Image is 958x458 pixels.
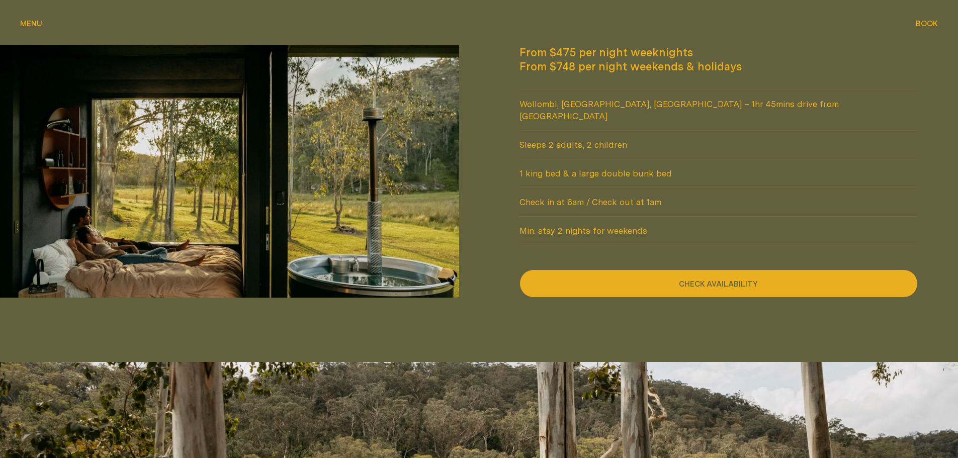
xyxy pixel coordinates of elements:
[519,188,918,216] span: Check in at 6am / Check out at 1am
[519,90,918,130] span: Wollombi, [GEOGRAPHIC_DATA], [GEOGRAPHIC_DATA] – 1hr 45mins drive from [GEOGRAPHIC_DATA]
[519,45,918,59] span: From $475 per night weeknights
[519,269,918,298] button: check availability
[20,20,42,27] span: Menu
[916,18,938,30] button: show booking tray
[519,131,918,159] span: Sleeps 2 adults, 2 children
[519,217,918,245] span: Min. stay 2 nights for weekends
[519,159,918,188] span: 1 king bed & a large double bunk bed
[916,20,938,27] span: Book
[519,59,918,73] span: From $748 per night weekends & holidays
[20,18,42,30] button: show menu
